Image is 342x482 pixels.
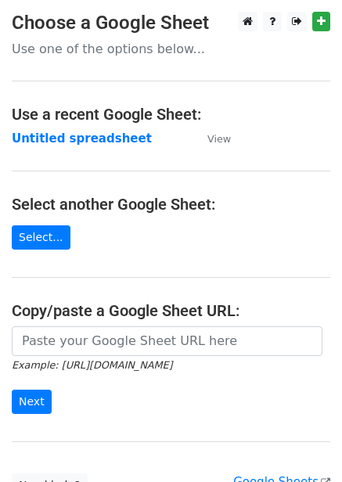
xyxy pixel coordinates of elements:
input: Next [12,390,52,414]
h4: Copy/paste a Google Sheet URL: [12,301,330,320]
p: Use one of the options below... [12,41,330,57]
a: Select... [12,225,70,250]
a: View [192,131,231,146]
small: Example: [URL][DOMAIN_NAME] [12,359,172,371]
h4: Use a recent Google Sheet: [12,105,330,124]
a: Untitled spreadsheet [12,131,152,146]
h3: Choose a Google Sheet [12,12,330,34]
h4: Select another Google Sheet: [12,195,330,214]
input: Paste your Google Sheet URL here [12,326,322,356]
small: View [207,133,231,145]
